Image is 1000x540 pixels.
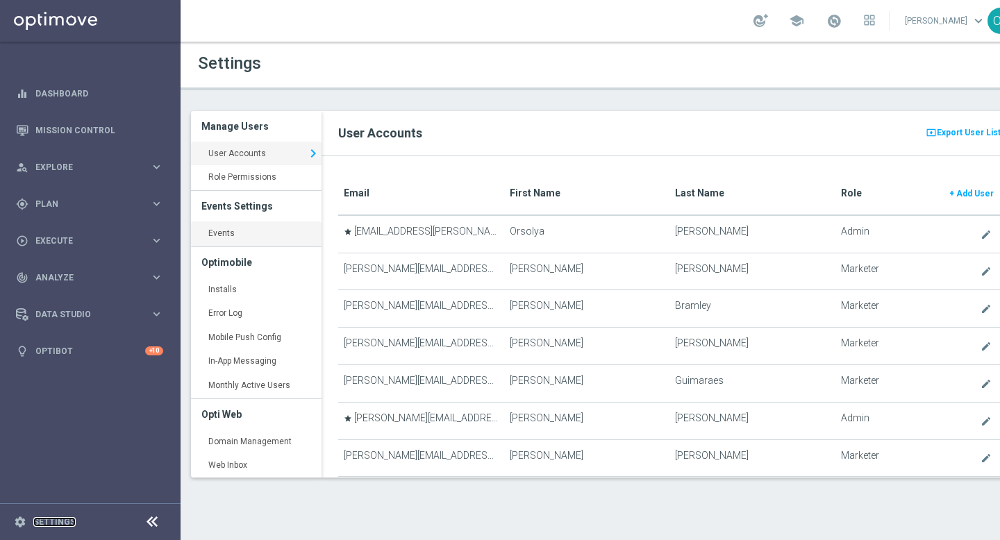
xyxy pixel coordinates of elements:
[949,189,954,199] span: +
[338,439,503,477] td: [PERSON_NAME][EMAIL_ADDRESS][PERSON_NAME][DOMAIN_NAME]
[504,364,669,402] td: [PERSON_NAME]
[16,308,150,321] div: Data Studio
[198,53,594,74] h1: Settings
[35,200,150,208] span: Plan
[16,87,28,100] i: equalizer
[504,253,669,290] td: [PERSON_NAME]
[675,187,724,199] translate: Last Name
[305,143,322,164] i: keyboard_arrow_right
[191,278,322,303] a: Installs
[35,332,145,369] a: Optibot
[16,235,28,247] i: play_circle_outline
[841,375,879,387] span: Marketer
[841,450,879,462] span: Marketer
[191,453,322,478] a: Web Inbox
[14,516,26,528] i: settings
[150,271,163,284] i: keyboard_arrow_right
[35,75,163,112] a: Dashboard
[16,198,150,210] div: Plan
[338,290,503,328] td: [PERSON_NAME][EMAIL_ADDRESS][PERSON_NAME][DOMAIN_NAME]
[338,328,503,365] td: [PERSON_NAME][EMAIL_ADDRESS][PERSON_NAME][DOMAIN_NAME]
[191,165,322,190] a: Role Permissions
[15,272,164,283] button: track_changes Analyze keyboard_arrow_right
[669,402,835,439] td: [PERSON_NAME]
[16,235,150,247] div: Execute
[669,364,835,402] td: Guimaraes
[35,112,163,149] a: Mission Control
[504,477,669,514] td: [PERSON_NAME]
[926,126,937,140] i: present_to_all
[344,414,352,423] i: star
[981,416,992,427] i: create
[669,253,835,290] td: [PERSON_NAME]
[338,477,503,514] td: [PERSON_NAME][EMAIL_ADDRESS][DOMAIN_NAME]
[191,142,322,167] a: User Accounts
[150,307,163,321] i: keyboard_arrow_right
[669,439,835,477] td: [PERSON_NAME]
[981,453,992,464] i: create
[841,226,869,237] span: Admin
[841,187,862,199] translate: Role
[841,412,869,424] span: Admin
[956,189,994,199] span: Add User
[15,125,164,136] button: Mission Control
[504,290,669,328] td: [PERSON_NAME]
[201,191,311,221] h3: Events Settings
[504,215,669,253] td: Orsolya
[16,271,150,284] div: Analyze
[191,430,322,455] a: Domain Management
[16,332,163,369] div: Optibot
[510,187,560,199] translate: First Name
[669,328,835,365] td: [PERSON_NAME]
[35,237,150,245] span: Execute
[35,163,150,171] span: Explore
[33,518,76,526] a: Settings
[150,160,163,174] i: keyboard_arrow_right
[504,402,669,439] td: [PERSON_NAME]
[841,263,879,275] span: Marketer
[15,199,164,210] button: gps_fixed Plan keyboard_arrow_right
[338,364,503,402] td: [PERSON_NAME][EMAIL_ADDRESS][PERSON_NAME][DOMAIN_NAME]
[981,341,992,352] i: create
[344,187,369,199] translate: Email
[16,198,28,210] i: gps_fixed
[15,346,164,357] button: lightbulb Optibot +10
[669,290,835,328] td: Bramley
[504,439,669,477] td: [PERSON_NAME]
[191,478,322,503] a: Web Push Config
[903,10,987,31] a: [PERSON_NAME]keyboard_arrow_down
[15,88,164,99] button: equalizer Dashboard
[981,229,992,240] i: create
[16,271,28,284] i: track_changes
[841,337,879,349] span: Marketer
[15,162,164,173] div: person_search Explore keyboard_arrow_right
[35,273,150,282] span: Analyze
[981,303,992,314] i: create
[344,228,352,236] i: star
[338,215,503,253] td: [EMAIL_ADDRESS][PERSON_NAME][DOMAIN_NAME]
[669,215,835,253] td: [PERSON_NAME]
[150,234,163,247] i: keyboard_arrow_right
[16,161,150,174] div: Explore
[201,111,311,142] h3: Manage Users
[789,13,804,28] span: school
[150,197,163,210] i: keyboard_arrow_right
[15,235,164,246] button: play_circle_outline Execute keyboard_arrow_right
[504,328,669,365] td: [PERSON_NAME]
[191,221,322,246] a: Events
[15,309,164,320] button: Data Studio keyboard_arrow_right
[16,112,163,149] div: Mission Control
[191,349,322,374] a: In-App Messaging
[338,253,503,290] td: [PERSON_NAME][EMAIL_ADDRESS][PERSON_NAME][DOMAIN_NAME]
[971,13,986,28] span: keyboard_arrow_down
[145,346,163,355] div: +10
[669,477,835,514] td: Costa
[981,266,992,277] i: create
[841,300,879,312] span: Marketer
